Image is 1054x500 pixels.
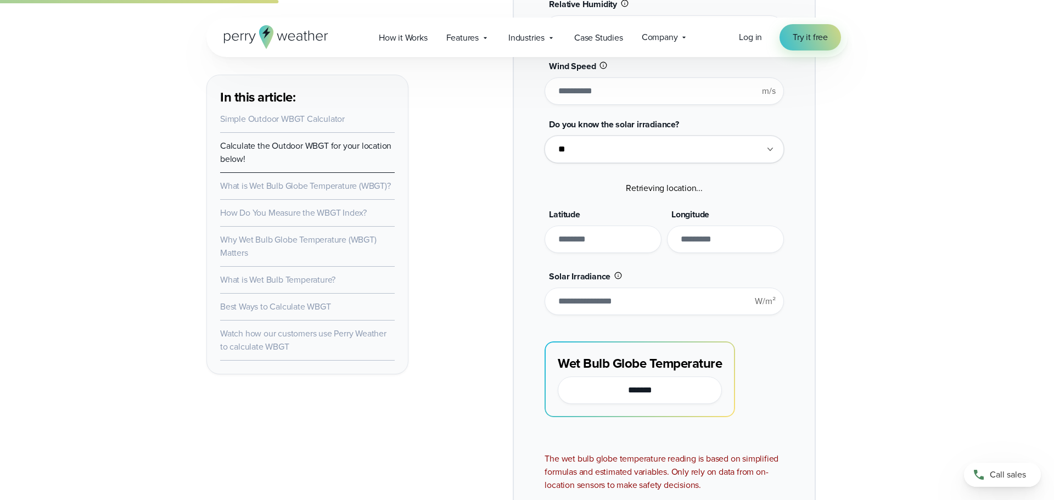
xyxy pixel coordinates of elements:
div: The wet bulb globe temperature reading is based on simplified formulas and estimated variables. O... [545,452,783,492]
span: Longitude [671,208,709,221]
a: What is Wet Bulb Globe Temperature (WBGT)? [220,179,391,192]
span: Try it free [793,31,828,44]
a: What is Wet Bulb Temperature? [220,273,335,286]
span: Latitude [549,208,580,221]
span: How it Works [379,31,428,44]
span: Company [642,31,678,44]
span: Case Studies [574,31,623,44]
span: Features [446,31,479,44]
a: Best Ways to Calculate WBGT [220,300,331,313]
span: Solar Irradiance [549,270,610,283]
span: Industries [508,31,545,44]
a: How Do You Measure the WBGT Index? [220,206,367,219]
span: Retrieving location... [626,182,703,194]
a: Watch how our customers use Perry Weather to calculate WBGT [220,327,386,353]
span: Do you know the solar irradiance? [549,118,679,131]
span: Call sales [990,468,1026,481]
a: Call sales [964,463,1041,487]
h3: In this article: [220,88,395,106]
a: Case Studies [565,26,632,49]
a: Simple Outdoor WBGT Calculator [220,113,345,125]
a: Log in [739,31,762,44]
a: Try it free [780,24,841,50]
span: Log in [739,31,762,43]
a: How it Works [369,26,437,49]
span: Wind Speed [549,60,596,72]
a: Why Wet Bulb Globe Temperature (WBGT) Matters [220,233,377,259]
a: Calculate the Outdoor WBGT for your location below! [220,139,391,165]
